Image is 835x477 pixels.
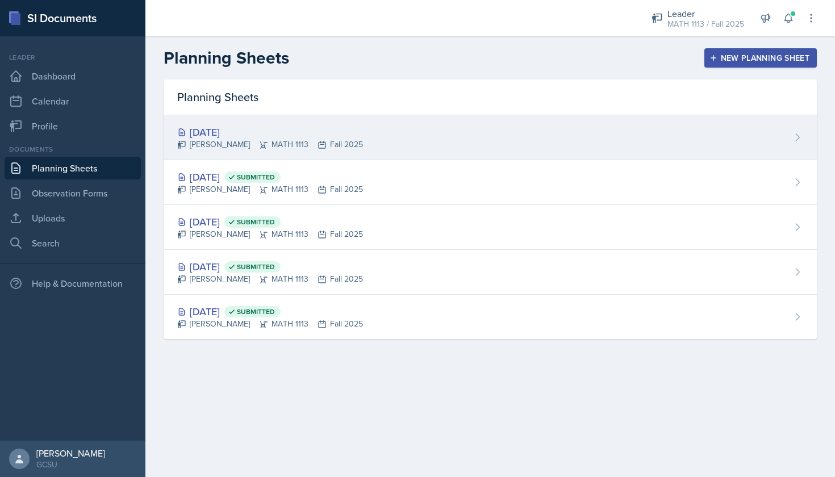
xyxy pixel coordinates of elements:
[164,205,817,250] a: [DATE] Submitted [PERSON_NAME]MATH 1113Fall 2025
[177,124,363,140] div: [DATE]
[177,304,363,319] div: [DATE]
[164,115,817,160] a: [DATE] [PERSON_NAME]MATH 1113Fall 2025
[164,295,817,339] a: [DATE] Submitted [PERSON_NAME]MATH 1113Fall 2025
[237,307,275,316] span: Submitted
[164,79,817,115] div: Planning Sheets
[177,214,363,229] div: [DATE]
[36,459,105,470] div: GCSU
[704,48,817,68] button: New Planning Sheet
[164,48,289,68] h2: Planning Sheets
[5,182,141,204] a: Observation Forms
[5,52,141,62] div: Leader
[177,183,363,195] div: [PERSON_NAME] MATH 1113 Fall 2025
[237,173,275,182] span: Submitted
[164,250,817,295] a: [DATE] Submitted [PERSON_NAME]MATH 1113Fall 2025
[177,318,363,330] div: [PERSON_NAME] MATH 1113 Fall 2025
[177,169,363,185] div: [DATE]
[5,115,141,137] a: Profile
[5,90,141,112] a: Calendar
[177,273,363,285] div: [PERSON_NAME] MATH 1113 Fall 2025
[237,262,275,271] span: Submitted
[177,228,363,240] div: [PERSON_NAME] MATH 1113 Fall 2025
[667,18,744,30] div: MATH 1113 / Fall 2025
[164,160,817,205] a: [DATE] Submitted [PERSON_NAME]MATH 1113Fall 2025
[237,217,275,227] span: Submitted
[36,447,105,459] div: [PERSON_NAME]
[5,272,141,295] div: Help & Documentation
[712,53,809,62] div: New Planning Sheet
[5,207,141,229] a: Uploads
[5,144,141,154] div: Documents
[177,259,363,274] div: [DATE]
[667,7,744,20] div: Leader
[177,139,363,150] div: [PERSON_NAME] MATH 1113 Fall 2025
[5,65,141,87] a: Dashboard
[5,157,141,179] a: Planning Sheets
[5,232,141,254] a: Search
